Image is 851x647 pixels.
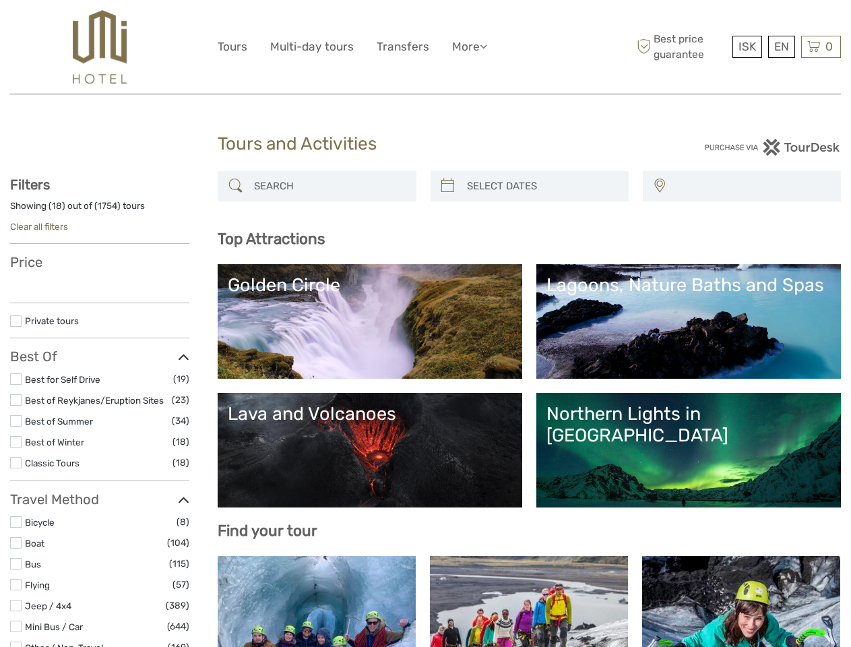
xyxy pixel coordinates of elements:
div: Lagoons, Nature Baths and Spas [546,274,831,296]
a: Multi-day tours [270,37,354,57]
a: Transfers [377,37,429,57]
a: More [452,37,487,57]
span: (19) [173,371,189,387]
span: (104) [167,535,189,551]
label: 18 [52,199,62,212]
a: Jeep / 4x4 [25,600,71,611]
a: Lava and Volcanoes [228,403,512,497]
a: Best of Summer [25,416,93,427]
label: 1754 [98,199,117,212]
a: Bicycle [25,517,55,528]
span: (57) [172,577,189,592]
span: (644) [167,619,189,634]
input: SELECT DATES [462,175,622,198]
a: Northern Lights in [GEOGRAPHIC_DATA] [546,403,831,497]
a: Private tours [25,315,79,326]
img: 526-1e775aa5-7374-4589-9d7e-5793fb20bdfc_logo_big.jpg [73,10,126,84]
a: Boat [25,538,44,549]
div: EN [768,36,795,58]
a: Best for Self Drive [25,374,100,385]
span: (18) [172,434,189,450]
img: PurchaseViaTourDesk.png [704,139,841,156]
a: Golden Circle [228,274,512,369]
b: Find your tour [218,522,317,540]
h3: Price [10,254,189,270]
h1: Tours and Activities [218,133,633,155]
span: ISK [738,40,756,53]
input: SEARCH [249,175,409,198]
div: Golden Circle [228,274,512,296]
span: (115) [169,556,189,572]
div: Northern Lights in [GEOGRAPHIC_DATA] [546,403,831,447]
a: Tours [218,37,247,57]
h3: Best Of [10,348,189,365]
a: Best of Reykjanes/Eruption Sites [25,395,164,406]
b: Top Attractions [218,230,325,248]
h3: Travel Method [10,491,189,507]
div: Showing ( ) out of ( ) tours [10,199,189,220]
div: Lava and Volcanoes [228,403,512,425]
a: Mini Bus / Car [25,621,83,632]
a: Best of Winter [25,437,84,448]
span: 0 [823,40,835,53]
a: Lagoons, Nature Baths and Spas [546,274,831,369]
strong: Filters [10,177,50,193]
span: (8) [177,514,189,530]
a: Classic Tours [25,458,80,468]
a: Flying [25,580,50,590]
span: (18) [172,455,189,470]
a: Bus [25,559,41,569]
span: (23) [172,392,189,408]
a: Clear all filters [10,221,68,232]
span: (34) [172,413,189,429]
span: (389) [166,598,189,613]
span: Best price guarantee [633,32,729,61]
